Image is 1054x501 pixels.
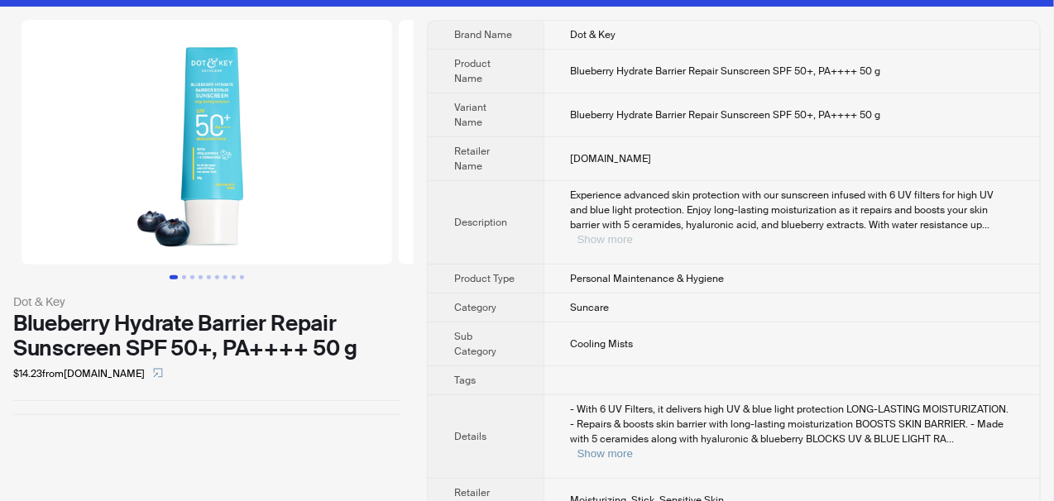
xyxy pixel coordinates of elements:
[215,275,219,279] button: Go to slide 6
[454,216,507,229] span: Description
[170,275,178,279] button: Go to slide 1
[240,275,244,279] button: Go to slide 9
[577,233,633,246] button: Expand
[454,145,490,173] span: Retailer Name
[571,152,652,165] span: [DOMAIN_NAME]
[454,272,515,285] span: Product Type
[577,447,633,460] button: Expand
[454,301,496,314] span: Category
[223,275,228,279] button: Go to slide 7
[571,108,881,122] span: Blueberry Hydrate Barrier Repair Sunscreen SPF 50+, PA++++ 50 g
[454,101,486,129] span: Variant Name
[454,374,476,387] span: Tags
[232,275,236,279] button: Go to slide 8
[571,188,994,231] span: Experience advanced skin protection with our sunscreen infused with 6 UV filters for high UV and ...
[571,188,1013,247] div: Experience advanced skin protection with our sunscreen infused with 6 UV filters for high UV and ...
[571,403,1009,446] span: - With 6 UV Filters, it delivers high UV & blue light protection LONG-LASTING MOISTURIZATION. - R...
[947,432,955,446] span: ...
[207,275,211,279] button: Go to slide 5
[190,275,194,279] button: Go to slide 3
[454,28,512,41] span: Brand Name
[199,275,203,279] button: Go to slide 4
[571,272,725,285] span: Personal Maintenance & Hygiene
[454,430,486,443] span: Details
[571,402,1013,461] div: - With 6 UV Filters, it delivers high UV & blue light protection LONG-LASTING MOISTURIZATION. - R...
[22,20,392,265] img: Blueberry Hydrate Barrier Repair Sunscreen SPF 50+, PA++++ 50 g Blueberry Hydrate Barrier Repair ...
[571,337,634,351] span: Cooling Mists
[182,275,186,279] button: Go to slide 2
[153,368,163,378] span: select
[13,311,400,360] div: Blueberry Hydrate Barrier Repair Sunscreen SPF 50+, PA++++ 50 g
[399,20,769,265] img: Blueberry Hydrate Barrier Repair Sunscreen SPF 50+, PA++++ 50 g Blueberry Hydrate Barrier Repair ...
[571,28,616,41] span: Dot & Key
[571,64,881,78] span: Blueberry Hydrate Barrier Repair Sunscreen SPF 50+, PA++++ 50 g
[13,293,400,311] div: Dot & Key
[13,360,400,387] div: $14.23 from [DOMAIN_NAME]
[571,301,610,314] span: Suncare
[454,57,491,85] span: Product Name
[454,330,496,358] span: Sub Category
[983,218,990,231] span: ...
